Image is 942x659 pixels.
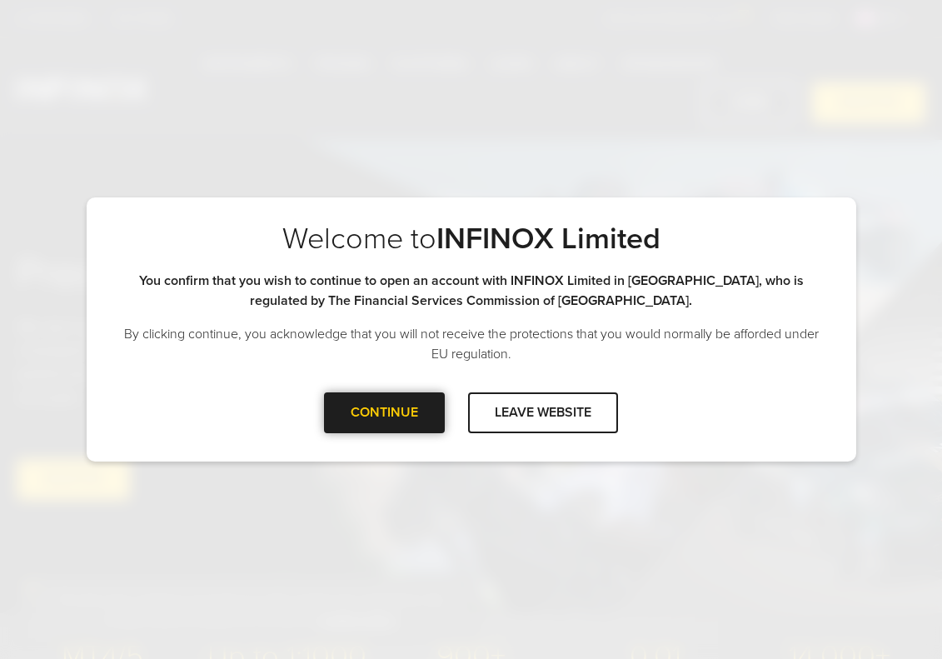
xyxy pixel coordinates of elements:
p: By clicking continue, you acknowledge that you will not receive the protections that you would no... [120,324,823,364]
div: LEAVE WEBSITE [468,392,618,433]
strong: You confirm that you wish to continue to open an account with INFINOX Limited in [GEOGRAPHIC_DATA... [139,272,804,309]
p: Welcome to [120,221,823,257]
div: CONTINUE [324,392,445,433]
strong: INFINOX Limited [436,221,660,257]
